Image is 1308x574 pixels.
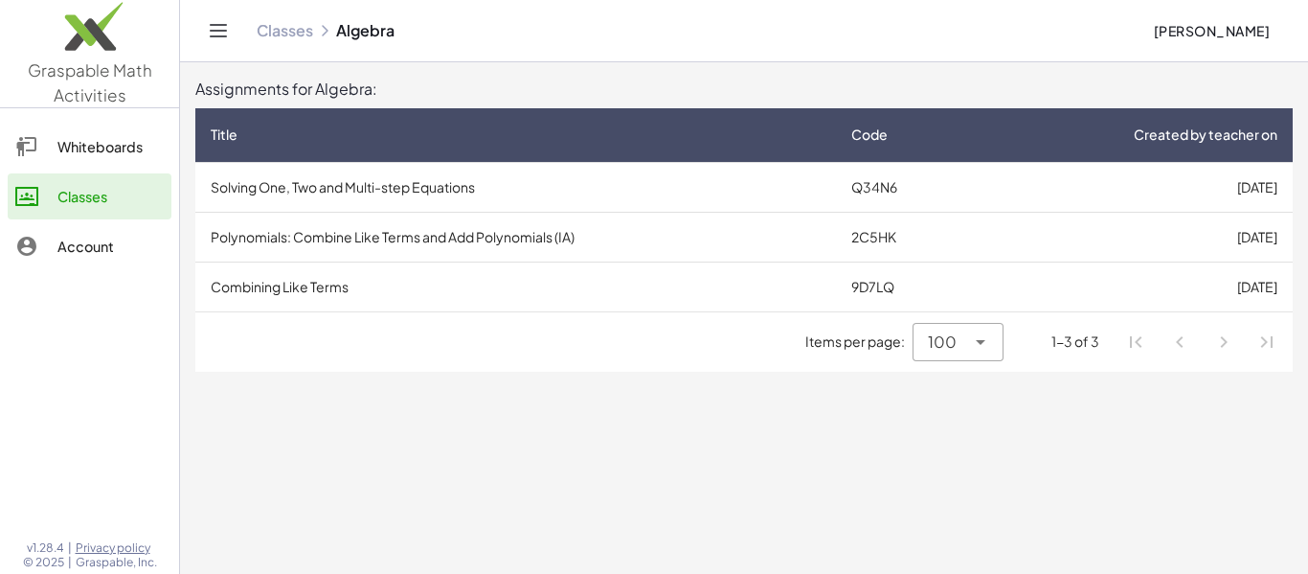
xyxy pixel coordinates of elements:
[27,540,64,556] span: v1.28.4
[977,262,1293,311] td: [DATE]
[57,185,164,208] div: Classes
[195,262,836,311] td: Combining Like Terms
[1115,320,1289,364] nav: Pagination Navigation
[211,125,237,145] span: Title
[203,15,234,46] button: Toggle navigation
[836,262,978,311] td: 9D7LQ
[23,555,64,570] span: © 2025
[977,162,1293,212] td: [DATE]
[851,125,888,145] span: Code
[257,21,313,40] a: Classes
[68,555,72,570] span: |
[195,212,836,262] td: Polynomials: Combine Like Terms and Add Polynomials (IA)
[928,331,957,354] span: 100
[76,555,157,570] span: Graspable, Inc.
[57,135,164,158] div: Whiteboards
[805,332,913,352] span: Items per page:
[28,59,152,105] span: Graspable Math Activities
[8,173,171,219] a: Classes
[836,162,978,212] td: Q34N6
[195,162,836,212] td: Solving One, Two and Multi-step Equations
[1138,13,1285,48] button: [PERSON_NAME]
[1153,22,1270,39] span: [PERSON_NAME]
[68,540,72,556] span: |
[76,540,157,556] a: Privacy policy
[977,212,1293,262] td: [DATE]
[195,78,1293,101] div: Assignments for Algebra:
[57,235,164,258] div: Account
[1051,332,1099,352] div: 1-3 of 3
[8,124,171,170] a: Whiteboards
[8,223,171,269] a: Account
[1134,125,1277,145] span: Created by teacher on
[836,212,978,262] td: 2C5HK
